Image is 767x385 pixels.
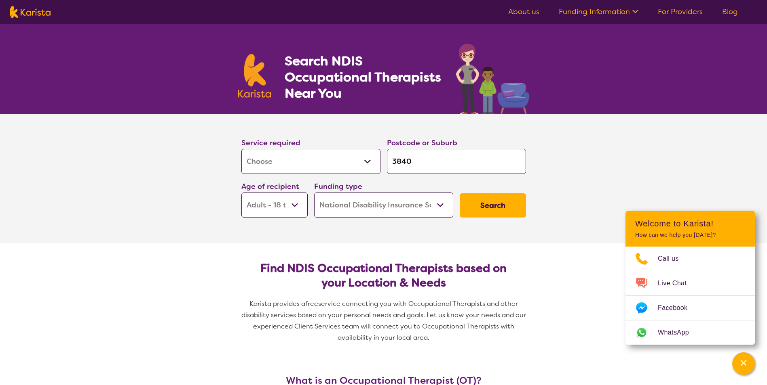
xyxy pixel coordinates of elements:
span: WhatsApp [658,326,699,339]
span: Call us [658,253,689,265]
label: Funding type [314,182,362,191]
h2: Find NDIS Occupational Therapists based on your Location & Needs [248,261,520,290]
h2: Welcome to Karista! [635,219,745,228]
a: Funding Information [559,7,638,17]
span: free [305,299,318,308]
a: For Providers [658,7,703,17]
a: Web link opens in a new tab. [625,320,755,345]
span: Live Chat [658,277,696,289]
h1: Search NDIS Occupational Therapists Near You [285,53,442,101]
label: Age of recipient [241,182,299,191]
img: Karista logo [238,54,271,98]
input: Type [387,149,526,174]
label: Postcode or Suburb [387,138,457,148]
button: Channel Menu [732,352,755,375]
button: Search [460,193,526,218]
div: Channel Menu [625,211,755,345]
ul: Choose channel [625,247,755,345]
span: Karista provides a [249,299,305,308]
label: Service required [241,138,300,148]
span: Facebook [658,302,697,314]
img: occupational-therapy [456,44,529,114]
a: About us [508,7,539,17]
img: Karista logo [10,6,51,18]
a: Blog [722,7,738,17]
span: service connecting you with Occupational Therapists and other disability services based on your p... [241,299,528,342]
p: How can we help you [DATE]? [635,232,745,239]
